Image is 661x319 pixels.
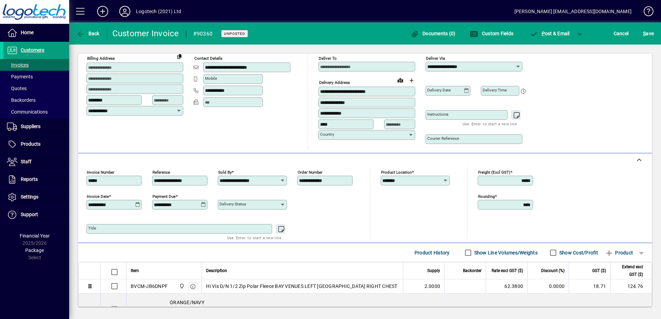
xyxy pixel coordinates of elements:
[610,279,652,293] td: 124.76
[76,31,100,36] span: Back
[463,120,517,128] mat-hint: Use 'Enter' to start a new line
[3,94,69,106] a: Backorders
[473,249,538,256] label: Show Line Volumes/Weights
[193,28,213,39] div: #90360
[605,247,633,258] span: Product
[541,267,565,274] span: Discount (%)
[3,83,69,94] a: Quotes
[92,5,114,18] button: Add
[298,170,323,175] mat-label: Order number
[641,27,655,40] button: Save
[220,202,246,206] mat-label: Delivery status
[530,31,570,36] span: ost & Email
[87,170,114,175] mat-label: Invoice number
[639,1,652,24] a: Knowledge Base
[569,279,610,293] td: 18.71
[558,249,598,256] label: Show Cost/Profit
[3,118,69,135] a: Suppliers
[320,132,334,137] mat-label: Country
[114,5,136,18] button: Profile
[426,56,445,61] mat-label: Deliver via
[526,27,573,40] button: Post & Email
[3,106,69,118] a: Communications
[21,159,31,164] span: Staff
[406,75,417,86] button: Choose address
[592,267,606,274] span: GST ($)
[7,109,48,115] span: Communications
[152,170,170,175] mat-label: Reference
[425,283,440,290] span: 2.0000
[643,28,654,39] span: ave
[131,283,168,290] div: BVCM-JB6DNPF
[3,71,69,83] a: Payments
[527,279,569,293] td: 0.0000
[21,30,34,35] span: Home
[602,246,636,259] button: Product
[643,31,646,36] span: S
[87,194,109,199] mat-label: Invoice date
[3,24,69,41] a: Home
[3,188,69,206] a: Settings
[492,267,523,274] span: Rate excl GST ($)
[218,170,232,175] mat-label: Sold by
[483,88,507,93] mat-label: Delivery time
[381,170,412,175] mat-label: Product location
[174,51,185,62] button: Copy to Delivery address
[319,56,337,61] mat-label: Deliver To
[612,27,631,40] button: Cancel
[224,31,245,36] span: Unposted
[88,226,96,231] mat-label: Title
[3,136,69,153] a: Products
[470,31,513,36] span: Custom Fields
[7,62,29,68] span: Invoices
[395,75,406,86] a: View on map
[412,246,453,259] button: Product History
[415,247,450,258] span: Product History
[21,141,40,147] span: Products
[3,153,69,171] a: Staff
[3,171,69,188] a: Reports
[21,212,38,217] span: Support
[112,28,179,39] div: Customer Invoice
[427,112,448,117] mat-label: Instructions
[206,267,227,274] span: Description
[227,234,281,242] mat-hint: Use 'Enter' to start a new line
[20,233,50,239] span: Financial Year
[152,194,176,199] mat-label: Payment due
[7,74,33,79] span: Payments
[21,194,38,200] span: Settings
[177,282,185,290] span: Central
[411,31,456,36] span: Documents (0)
[478,194,495,199] mat-label: Rounding
[3,59,69,71] a: Invoices
[21,47,44,53] span: Customers
[463,267,482,274] span: Backorder
[25,248,44,253] span: Package
[615,263,643,278] span: Extend excl GST ($)
[468,27,515,40] button: Custom Fields
[427,88,451,93] mat-label: Delivery date
[427,136,459,141] mat-label: Courier Reference
[21,124,40,129] span: Suppliers
[478,170,510,175] mat-label: Freight (excl GST)
[3,206,69,223] a: Support
[7,97,36,103] span: Backorders
[614,28,629,39] span: Cancel
[21,176,38,182] span: Reports
[206,283,397,290] span: Hi Vis D/N 1/2 Zip Polar Fleece BAY VENUES LEFT [GEOGRAPHIC_DATA] RIGHT CHEST
[69,27,107,40] app-page-header-button: Back
[427,267,440,274] span: Supply
[205,76,217,81] mat-label: Mobile
[542,31,545,36] span: P
[514,6,632,17] div: [PERSON_NAME] [EMAIL_ADDRESS][DOMAIN_NAME]
[75,27,101,40] button: Back
[136,6,181,17] div: Logotech (2021) Ltd
[7,86,27,91] span: Quotes
[409,27,457,40] button: Documents (0)
[131,267,139,274] span: Item
[490,283,523,290] div: 62.3800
